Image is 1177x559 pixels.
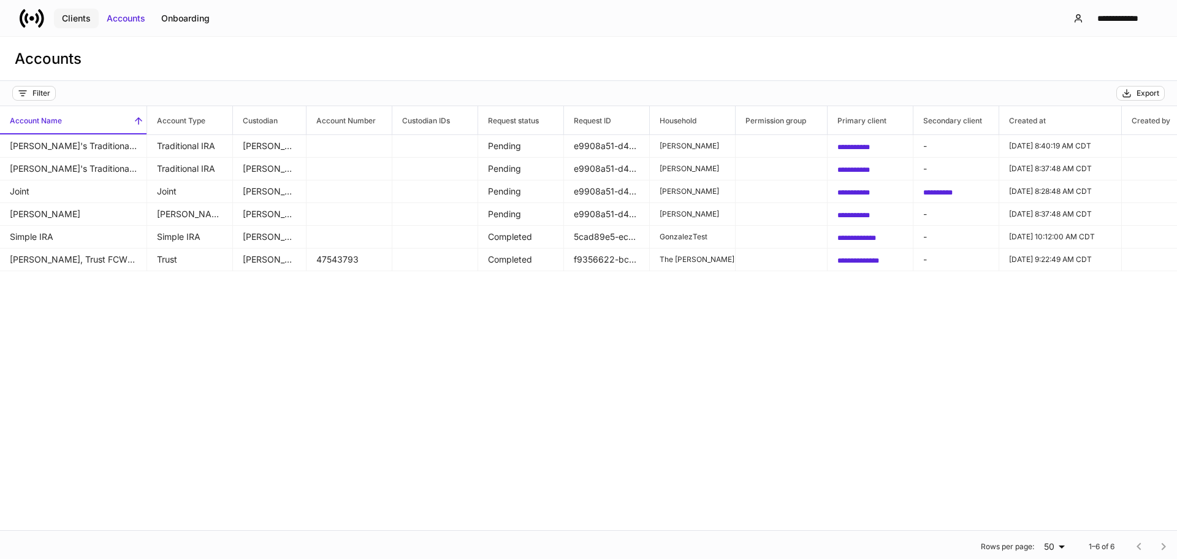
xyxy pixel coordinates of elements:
[392,115,450,126] h6: Custodian IDs
[32,88,50,98] div: Filter
[999,135,1122,158] td: 2025-10-09T13:40:19.406Z
[999,115,1046,126] h6: Created at
[650,115,696,126] h6: Household
[233,135,307,158] td: Schwab
[478,226,564,249] td: Completed
[147,226,233,249] td: Simple IRA
[478,115,539,126] h6: Request status
[660,187,725,196] p: [PERSON_NAME]
[660,209,725,219] p: [PERSON_NAME]
[828,226,913,249] td: 1d35b425-d8ee-4270-9df6-889b21c147f0
[660,141,725,151] p: [PERSON_NAME]
[828,180,913,203] td: 8d6c6b71-482d-44b2-b1db-5e038475f876
[478,135,564,158] td: Pending
[828,203,913,226] td: 8d6c6b71-482d-44b2-b1db-5e038475f876
[478,106,563,134] span: Request status
[107,12,145,25] div: Accounts
[153,9,218,28] button: Onboarding
[660,232,725,242] p: GonzalezTest
[233,158,307,180] td: Schwab
[99,9,153,28] button: Accounts
[913,106,999,134] span: Secondary client
[660,164,725,174] p: [PERSON_NAME]
[999,158,1122,180] td: 2025-10-09T13:37:48.570Z
[478,180,564,203] td: Pending
[564,180,650,203] td: e9908a51-d44a-471e-bd34-2f8409b9b12a
[54,9,99,28] button: Clients
[147,180,233,203] td: Joint
[233,180,307,203] td: Schwab
[62,12,91,25] div: Clients
[923,163,989,175] p: -
[923,140,989,152] p: -
[12,86,56,101] button: Filter
[1009,209,1111,219] p: [DATE] 8:37:48 AM CDT
[1122,115,1170,126] h6: Created by
[1009,187,1111,196] p: [DATE] 8:28:48 AM CDT
[564,226,650,249] td: 5cad89e5-ec29-4f1b-bd62-2da1ea78c636
[913,115,982,126] h6: Secondary client
[478,203,564,226] td: Pending
[828,249,913,271] td: 69356e12-4cfd-4373-a93f-b795405b205f
[828,115,886,126] h6: Primary client
[564,115,611,126] h6: Request ID
[981,542,1034,552] p: Rows per page:
[1137,88,1159,98] div: Export
[564,106,649,134] span: Request ID
[923,208,989,220] p: -
[307,249,392,271] td: 47543793
[650,106,735,134] span: Household
[147,158,233,180] td: Traditional IRA
[564,158,650,180] td: e9908a51-d44a-471e-bd34-2f8409b9b12a
[828,158,913,180] td: 8d6c6b71-482d-44b2-b1db-5e038475f876
[147,249,233,271] td: Trust
[999,226,1122,249] td: 2025-10-09T15:12:00.398Z
[478,249,564,271] td: Completed
[564,203,650,226] td: e9908a51-d44a-471e-bd34-2f8409b9b12a
[736,115,806,126] h6: Permission group
[736,106,827,134] span: Permission group
[828,106,913,134] span: Primary client
[999,180,1122,203] td: 2025-10-09T13:28:48.287Z
[1089,542,1114,552] p: 1–6 of 6
[999,106,1121,134] span: Created at
[392,106,478,134] span: Custodian IDs
[564,249,650,271] td: f9356622-bc6b-43ce-87bf-6e3c2479895c
[1116,86,1165,101] button: Export
[923,231,989,243] p: -
[147,115,205,126] h6: Account Type
[307,106,392,134] span: Account Number
[999,203,1122,226] td: 2025-10-09T13:37:48.569Z
[147,203,233,226] td: Roth IRA
[15,49,82,69] h3: Accounts
[828,135,913,158] td: 8d6c6b71-482d-44b2-b1db-5e038475f876
[913,180,999,203] td: 33351cc4-8575-48c0-abcd-3cc43d147397
[1009,164,1111,174] p: [DATE] 8:37:48 AM CDT
[307,115,376,126] h6: Account Number
[1039,541,1069,553] div: 50
[1009,232,1111,242] p: [DATE] 10:12:00 AM CDT
[233,115,278,126] h6: Custodian
[233,203,307,226] td: Schwab
[147,106,232,134] span: Account Type
[999,249,1122,271] td: 2025-10-09T14:22:49.321Z
[1009,255,1111,264] p: [DATE] 9:22:49 AM CDT
[233,226,307,249] td: Schwab
[660,255,725,264] p: The [PERSON_NAME] Family
[564,135,650,158] td: e9908a51-d44a-471e-bd34-2f8409b9b12a
[233,249,307,271] td: Schwab
[161,12,210,25] div: Onboarding
[923,253,989,266] p: -
[1009,141,1111,151] p: [DATE] 8:40:19 AM CDT
[233,106,306,134] span: Custodian
[147,135,233,158] td: Traditional IRA
[478,158,564,180] td: Pending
